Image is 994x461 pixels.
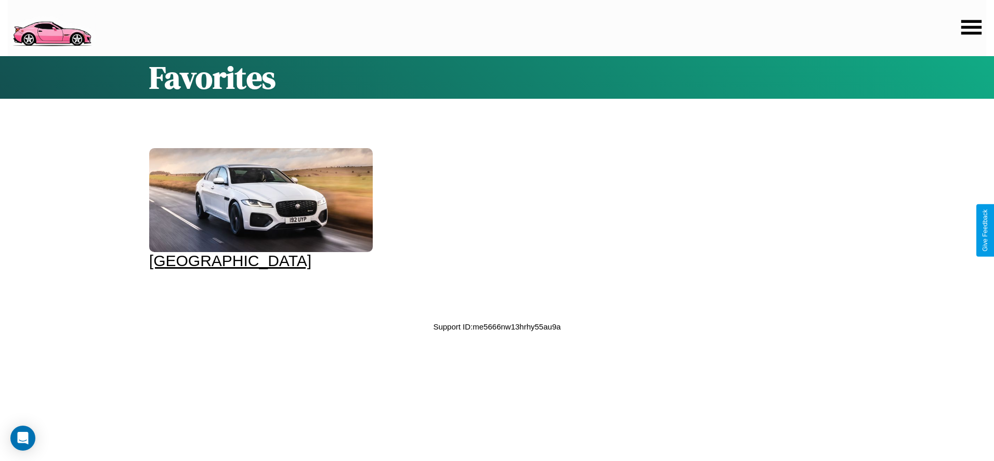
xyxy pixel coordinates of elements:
h1: Favorites [149,56,845,99]
div: Open Intercom Messenger [10,426,35,451]
div: [GEOGRAPHIC_DATA] [149,252,373,270]
div: Give Feedback [982,209,989,252]
p: Support ID: me5666nw13hrhy55au9a [433,320,560,334]
img: logo [8,5,96,49]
